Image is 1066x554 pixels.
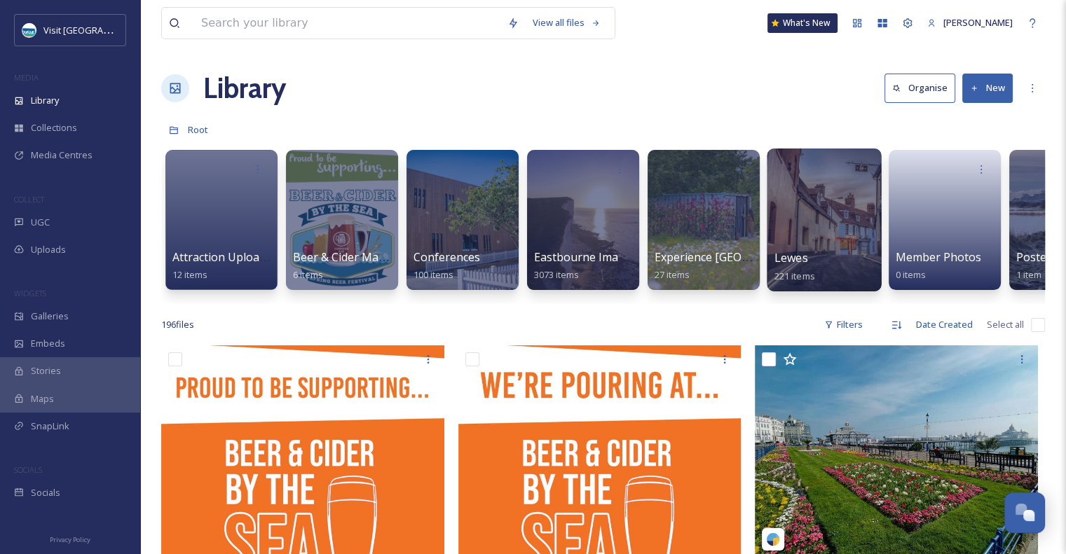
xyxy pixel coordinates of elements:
a: Posted1 item [1016,251,1053,281]
span: 0 items [896,268,926,281]
span: Embeds [31,337,65,350]
a: Privacy Policy [50,530,90,547]
div: Date Created [909,311,980,338]
span: Beer & Cider Marketing Pack [293,249,444,265]
span: Attraction Uploads [172,249,271,265]
span: UGC [31,216,50,229]
a: Conferences100 items [414,251,480,281]
span: Galleries [31,310,69,323]
span: Member Photos [896,249,981,265]
a: Experience [GEOGRAPHIC_DATA]/VisitBritain27 items [655,251,890,281]
span: Select all [987,318,1024,331]
a: Beer & Cider Marketing Pack6 items [293,251,444,281]
span: 1 item [1016,268,1041,281]
span: SnapLink [31,420,69,433]
img: Capture.JPG [22,23,36,37]
span: Library [31,94,59,107]
div: Filters [817,311,870,338]
span: MEDIA [14,72,39,83]
span: Visit [GEOGRAPHIC_DATA] and [GEOGRAPHIC_DATA] [43,23,261,36]
button: Organise [884,74,955,102]
a: Lewes221 items [774,251,815,282]
button: New [962,74,1013,102]
a: Root [188,121,208,138]
span: 6 items [293,268,323,281]
span: WIDGETS [14,288,46,298]
span: 3073 items [534,268,579,281]
a: What's New [767,13,838,33]
img: snapsea-logo.png [766,532,780,546]
a: Library [203,67,286,109]
span: Privacy Policy [50,535,90,544]
span: Uploads [31,243,66,256]
span: Stories [31,364,61,378]
span: SOCIALS [14,464,42,475]
a: View all files [526,9,608,36]
span: 196 file s [161,318,194,331]
span: [PERSON_NAME] [943,16,1013,29]
span: Collections [31,121,77,134]
a: Eastbourne Images3073 items [534,251,637,281]
span: Maps [31,392,54,406]
span: 12 items [172,268,207,281]
span: Posted [1016,249,1053,265]
span: 27 items [655,268,690,281]
span: Media Centres [31,148,93,162]
span: Experience [GEOGRAPHIC_DATA]/VisitBritain [655,249,890,265]
input: Search your library [194,8,500,39]
span: Conferences [414,249,480,265]
span: 100 items [414,268,453,281]
a: Member Photos0 items [896,251,981,281]
a: [PERSON_NAME] [920,9,1020,36]
span: COLLECT [14,194,44,205]
span: Root [188,123,208,136]
span: 221 items [774,269,815,282]
span: Socials [31,486,60,499]
a: Attraction Uploads12 items [172,251,271,281]
span: Eastbourne Images [534,249,637,265]
span: Lewes [774,250,808,265]
button: Open Chat [1004,492,1045,533]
